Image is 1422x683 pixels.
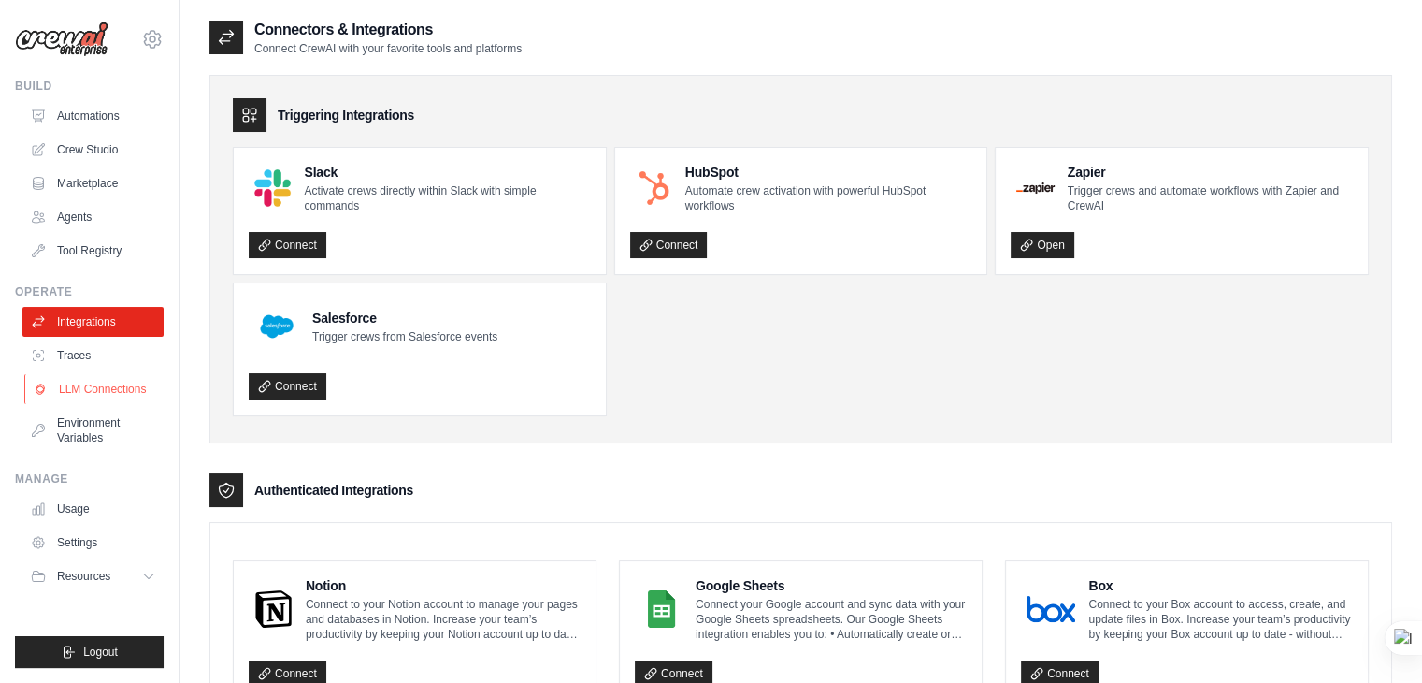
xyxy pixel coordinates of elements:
[22,168,164,198] a: Marketplace
[22,307,164,337] a: Integrations
[640,590,682,628] img: Google Sheets Logo
[696,576,967,595] h4: Google Sheets
[15,284,164,299] div: Operate
[685,183,972,213] p: Automate crew activation with powerful HubSpot workflows
[306,576,581,595] h4: Notion
[1088,597,1353,642] p: Connect to your Box account to access, create, and update files in Box. Increase your team’s prod...
[1068,183,1353,213] p: Trigger crews and automate workflows with Zapier and CrewAI
[1016,182,1054,194] img: Zapier Logo
[22,202,164,232] a: Agents
[15,472,164,487] div: Manage
[254,481,413,500] h3: Authenticated Integrations
[304,183,590,213] p: Activate crews directly within Slack with simple commands
[22,341,164,371] a: Traces
[254,169,291,206] img: Slack Logo
[636,169,672,206] img: HubSpot Logo
[15,636,164,668] button: Logout
[22,408,164,453] a: Environment Variables
[254,304,299,349] img: Salesforce Logo
[22,494,164,524] a: Usage
[304,163,590,182] h4: Slack
[312,309,497,327] h4: Salesforce
[1011,232,1073,258] a: Open
[83,645,118,660] span: Logout
[1088,576,1353,595] h4: Box
[22,528,164,558] a: Settings
[22,135,164,165] a: Crew Studio
[24,374,165,404] a: LLM Connections
[278,106,414,124] h3: Triggering Integrations
[254,590,293,628] img: Notion Logo
[57,569,110,584] span: Resources
[15,79,164,94] div: Build
[249,373,326,400] a: Connect
[630,232,708,258] a: Connect
[685,163,972,182] h4: HubSpot
[254,41,522,56] p: Connect CrewAI with your favorite tools and platforms
[22,561,164,591] button: Resources
[254,19,522,41] h2: Connectors & Integrations
[249,232,326,258] a: Connect
[312,329,497,344] p: Trigger crews from Salesforce events
[1068,163,1353,182] h4: Zapier
[306,597,581,642] p: Connect to your Notion account to manage your pages and databases in Notion. Increase your team’s...
[15,22,108,57] img: Logo
[22,236,164,266] a: Tool Registry
[696,597,967,642] p: Connect your Google account and sync data with your Google Sheets spreadsheets. Our Google Sheets...
[22,101,164,131] a: Automations
[1027,590,1075,628] img: Box Logo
